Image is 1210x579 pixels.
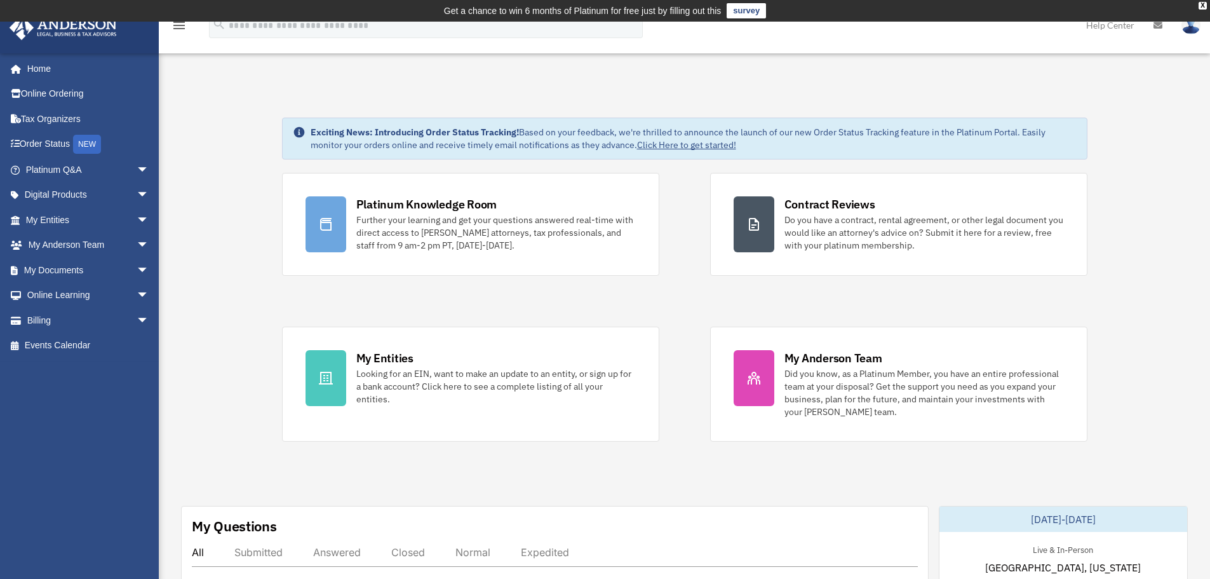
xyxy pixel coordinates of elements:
[727,3,766,18] a: survey
[137,233,162,259] span: arrow_drop_down
[73,135,101,154] div: NEW
[356,350,413,366] div: My Entities
[1199,2,1207,10] div: close
[9,257,168,283] a: My Documentsarrow_drop_down
[784,367,1064,418] div: Did you know, as a Platinum Member, you have an entire professional team at your disposal? Get th...
[192,517,277,536] div: My Questions
[784,350,882,366] div: My Anderson Team
[234,546,283,559] div: Submitted
[985,560,1141,575] span: [GEOGRAPHIC_DATA], [US_STATE]
[784,196,875,212] div: Contract Reviews
[455,546,490,559] div: Normal
[137,283,162,309] span: arrow_drop_down
[192,546,204,559] div: All
[710,327,1087,442] a: My Anderson Team Did you know, as a Platinum Member, you have an entire professional team at your...
[784,214,1064,252] div: Do you have a contract, rental agreement, or other legal document you would like an attorney's ad...
[391,546,425,559] div: Closed
[171,22,187,33] a: menu
[9,157,168,182] a: Platinum Q&Aarrow_drop_down
[356,196,497,212] div: Platinum Knowledge Room
[9,56,162,81] a: Home
[9,81,168,107] a: Online Ordering
[9,132,168,158] a: Order StatusNEW
[1181,16,1200,34] img: User Pic
[9,283,168,308] a: Online Learningarrow_drop_down
[1023,542,1103,555] div: Live & In-Person
[282,173,659,276] a: Platinum Knowledge Room Further your learning and get your questions answered real-time with dire...
[9,233,168,258] a: My Anderson Teamarrow_drop_down
[9,333,168,358] a: Events Calendar
[939,507,1187,532] div: [DATE]-[DATE]
[521,546,569,559] div: Expedited
[282,327,659,442] a: My Entities Looking for an EIN, want to make an update to an entity, or sign up for a bank accoun...
[171,18,187,33] i: menu
[313,546,361,559] div: Answered
[9,182,168,208] a: Digital Productsarrow_drop_down
[356,214,636,252] div: Further your learning and get your questions answered real-time with direct access to [PERSON_NAM...
[137,182,162,208] span: arrow_drop_down
[212,17,226,31] i: search
[311,126,519,138] strong: Exciting News: Introducing Order Status Tracking!
[9,207,168,233] a: My Entitiesarrow_drop_down
[137,157,162,183] span: arrow_drop_down
[137,207,162,233] span: arrow_drop_down
[444,3,722,18] div: Get a chance to win 6 months of Platinum for free just by filling out this
[637,139,736,151] a: Click Here to get started!
[137,257,162,283] span: arrow_drop_down
[9,308,168,333] a: Billingarrow_drop_down
[9,106,168,132] a: Tax Organizers
[137,308,162,334] span: arrow_drop_down
[311,126,1077,151] div: Based on your feedback, we're thrilled to announce the launch of our new Order Status Tracking fe...
[6,15,121,40] img: Anderson Advisors Platinum Portal
[710,173,1087,276] a: Contract Reviews Do you have a contract, rental agreement, or other legal document you would like...
[356,367,636,405] div: Looking for an EIN, want to make an update to an entity, or sign up for a bank account? Click her...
